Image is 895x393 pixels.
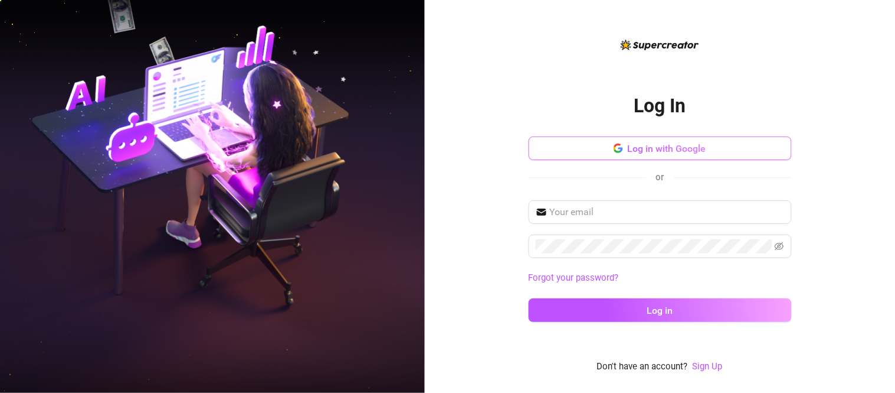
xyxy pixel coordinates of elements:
span: Don't have an account? [597,360,688,374]
span: Log in [647,305,673,316]
h2: Log In [634,94,686,118]
span: eye-invisible [775,242,784,251]
a: Forgot your password? [529,272,619,283]
a: Forgot your password? [529,271,792,285]
img: logo-BBDzfeDw.svg [621,40,699,50]
span: Log in with Google [628,143,706,154]
span: or [656,172,664,183]
button: Log in with Google [529,137,792,160]
button: Log in [529,298,792,322]
input: Your email [550,205,785,219]
a: Sign Up [693,361,723,372]
a: Sign Up [693,360,723,374]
